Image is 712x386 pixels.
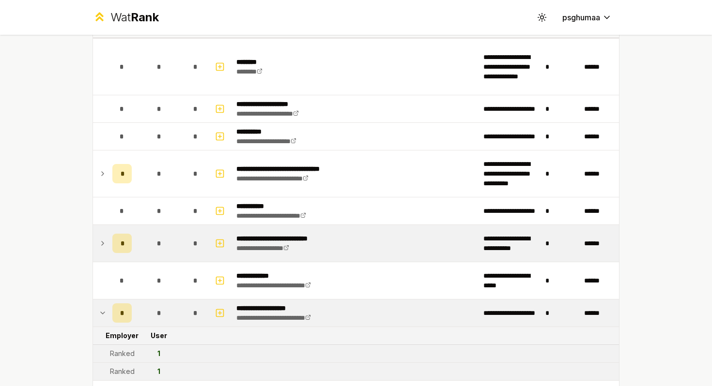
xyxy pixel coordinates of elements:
div: Ranked [110,367,135,376]
div: 1 [157,349,160,358]
a: WatRank [93,10,159,25]
td: User [136,327,182,344]
div: 1 [157,367,160,376]
div: Wat [110,10,159,25]
td: Employer [108,327,136,344]
div: Ranked [110,349,135,358]
span: psghumaa [562,12,600,23]
button: psghumaa [555,9,619,26]
span: Rank [131,10,159,24]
